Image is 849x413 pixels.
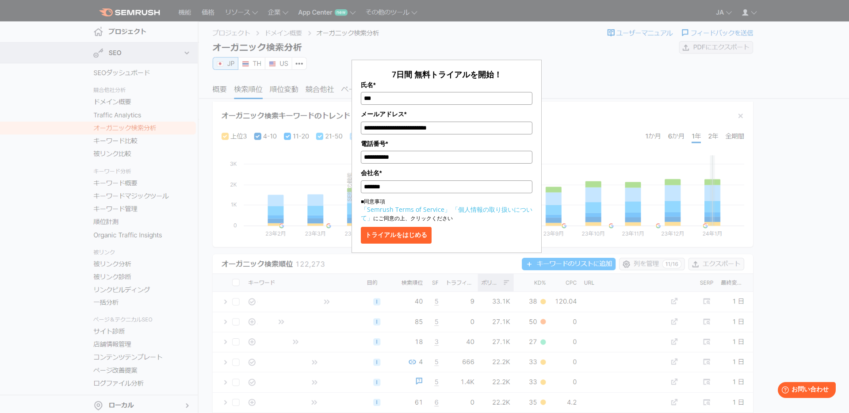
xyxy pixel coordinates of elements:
span: 7日間 無料トライアルを開始！ [392,69,502,80]
label: 電話番号* [361,139,532,149]
iframe: Help widget launcher [770,379,839,403]
a: 「個人情報の取り扱いについて」 [361,205,532,222]
button: トライアルをはじめる [361,227,432,244]
p: ■同意事項 にご同意の上、クリックください [361,198,532,222]
a: 「Semrush Terms of Service」 [361,205,451,214]
label: メールアドレス* [361,109,532,119]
